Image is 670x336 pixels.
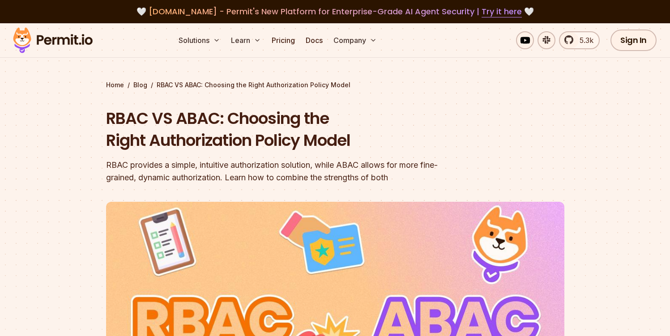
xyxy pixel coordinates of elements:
a: Docs [302,31,326,49]
a: Pricing [268,31,299,49]
a: Home [106,81,124,89]
a: 5.3k [559,31,600,49]
button: Solutions [175,31,224,49]
div: / / [106,81,564,89]
a: Blog [133,81,147,89]
div: 🤍 🤍 [21,5,649,18]
button: Learn [227,31,265,49]
a: Try it here [482,6,522,17]
button: Company [330,31,380,49]
div: RBAC provides a simple, intuitive authorization solution, while ABAC allows for more fine-grained... [106,159,450,184]
h1: RBAC VS ABAC: Choosing the Right Authorization Policy Model [106,107,450,152]
span: 5.3k [574,35,593,46]
img: Permit logo [9,25,97,55]
a: Sign In [610,30,657,51]
span: [DOMAIN_NAME] - Permit's New Platform for Enterprise-Grade AI Agent Security | [149,6,522,17]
